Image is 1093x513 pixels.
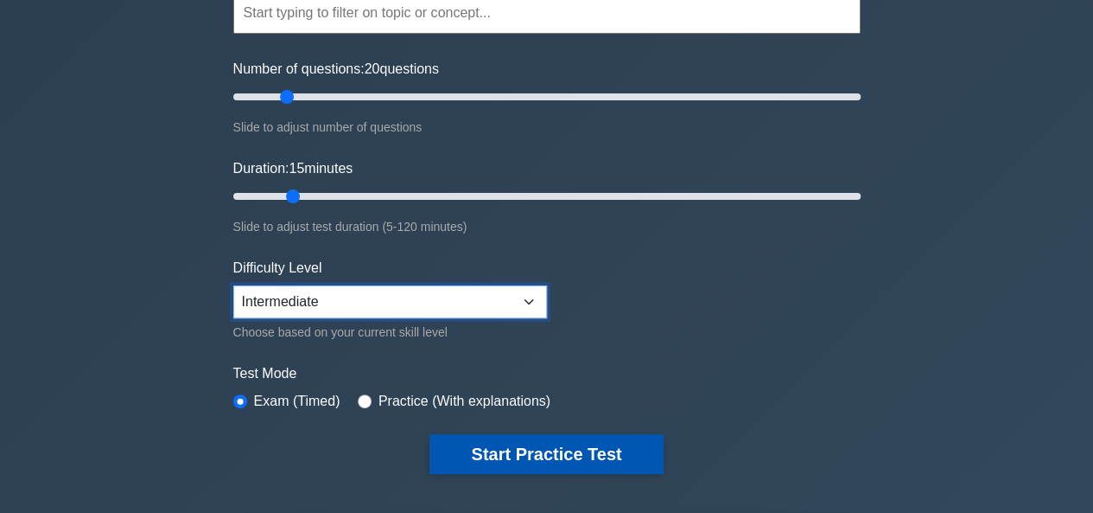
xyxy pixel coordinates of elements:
div: Slide to adjust number of questions [233,117,861,138]
label: Number of questions: questions [233,59,439,80]
span: 20 [365,61,380,76]
button: Start Practice Test [429,434,663,474]
div: Slide to adjust test duration (5-120 minutes) [233,216,861,237]
span: 15 [289,161,304,176]
label: Exam (Timed) [254,391,340,412]
label: Test Mode [233,363,861,384]
label: Duration: minutes [233,158,353,179]
label: Practice (With explanations) [378,391,550,412]
div: Choose based on your current skill level [233,322,547,343]
label: Difficulty Level [233,258,322,279]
